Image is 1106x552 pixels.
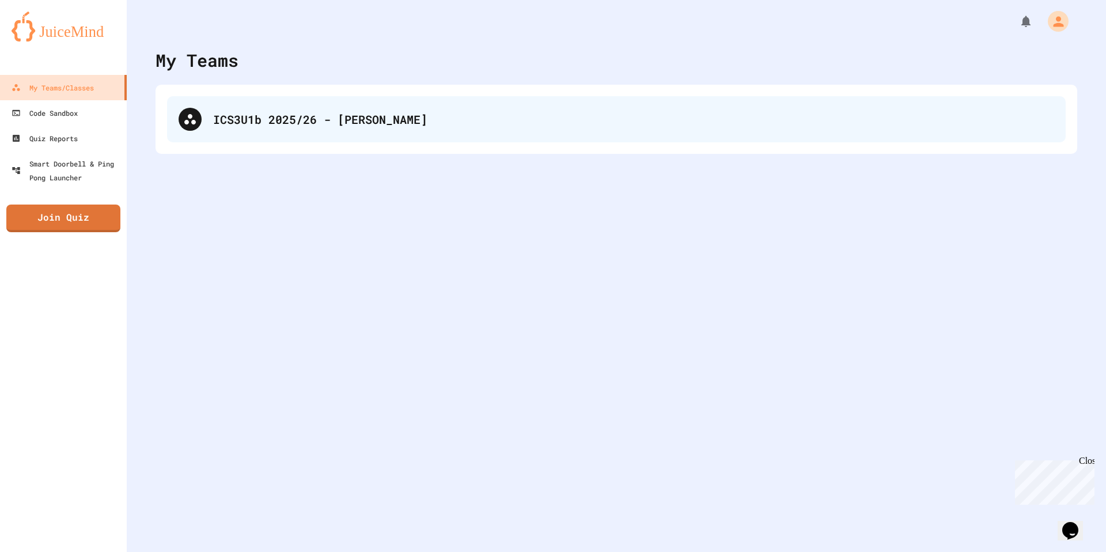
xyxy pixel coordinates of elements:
div: My Notifications [998,12,1036,31]
div: Code Sandbox [12,106,78,120]
div: Quiz Reports [12,131,78,145]
div: My Teams [156,47,238,73]
div: My Account [1036,8,1071,35]
iframe: chat widget [1010,456,1094,505]
a: Join Quiz [6,205,120,232]
div: My Teams/Classes [12,81,94,94]
iframe: chat widget [1058,506,1094,540]
div: ICS3U1b 2025/26 - [PERSON_NAME] [213,111,1054,128]
div: ICS3U1b 2025/26 - [PERSON_NAME] [167,96,1066,142]
div: Chat with us now!Close [5,5,79,73]
div: Smart Doorbell & Ping Pong Launcher [12,157,122,184]
img: logo-orange.svg [12,12,115,41]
